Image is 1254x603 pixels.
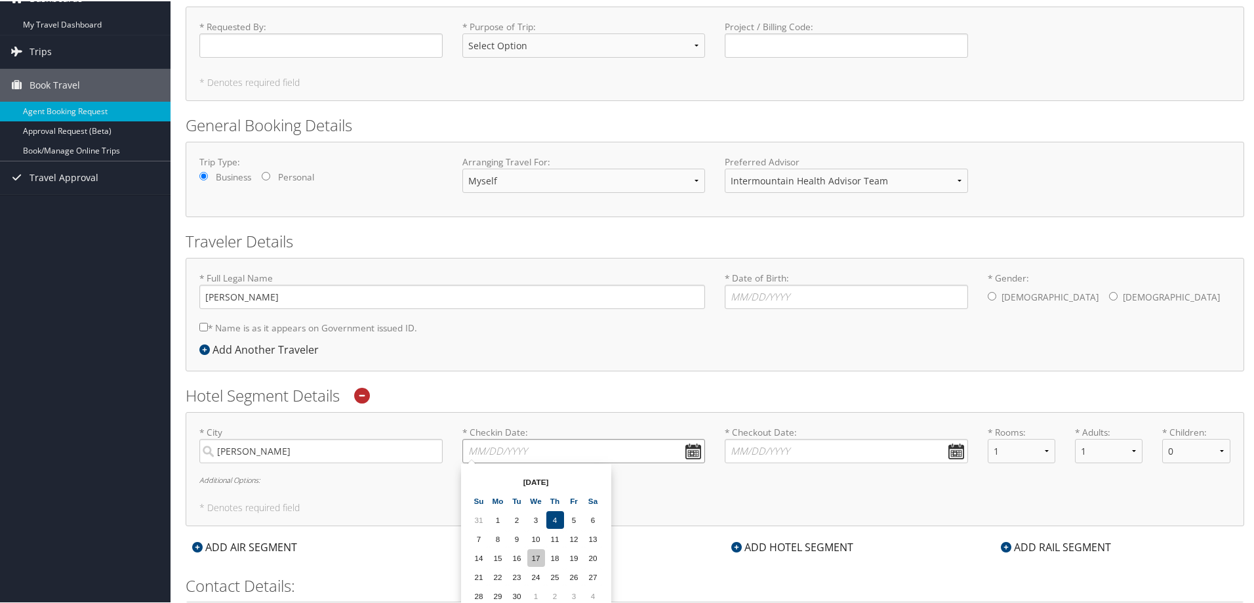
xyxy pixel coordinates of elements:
[455,538,577,554] div: ADD CAR SEGMENT
[988,291,996,299] input: * Gender:[DEMOGRAPHIC_DATA][DEMOGRAPHIC_DATA]
[470,567,488,585] td: 21
[489,491,507,509] th: Mo
[199,475,1230,482] h6: Additional Options:
[725,283,968,308] input: * Date of Birth:
[199,77,1230,86] h5: * Denotes required field
[186,383,1244,405] h2: Hotel Segment Details
[470,529,488,547] td: 7
[462,425,706,462] label: * Checkin Date:
[584,510,602,528] td: 6
[199,502,1230,511] h5: * Denotes required field
[725,19,968,56] label: Project / Billing Code :
[1001,283,1099,308] label: [DEMOGRAPHIC_DATA]
[565,548,583,566] td: 19
[994,538,1118,554] div: ADD RAIL SEGMENT
[725,154,968,167] label: Preferred Advisor
[470,548,488,566] td: 14
[527,491,545,509] th: We
[489,567,507,585] td: 22
[527,510,545,528] td: 3
[527,567,545,585] td: 24
[199,322,208,330] input: * Name is as it appears on Government issued ID.
[30,160,98,193] span: Travel Approval
[278,169,314,182] label: Personal
[988,270,1231,310] label: * Gender:
[565,491,583,509] th: Fr
[186,113,1244,135] h2: General Booking Details
[546,491,564,509] th: Th
[489,529,507,547] td: 8
[725,538,860,554] div: ADD HOTEL SEGMENT
[199,283,705,308] input: * Full Legal Name
[584,548,602,566] td: 20
[546,567,564,585] td: 25
[489,510,507,528] td: 1
[508,529,526,547] td: 9
[508,510,526,528] td: 2
[30,68,80,100] span: Book Travel
[470,491,488,509] th: Su
[470,510,488,528] td: 31
[462,154,706,167] label: Arranging Travel For:
[199,314,417,339] label: * Name is as it appears on Government issued ID.
[725,425,968,462] label: * Checkout Date:
[725,438,968,462] input: * Checkout Date:
[199,19,443,56] label: * Requested By :
[508,548,526,566] td: 16
[186,538,304,554] div: ADD AIR SEGMENT
[565,529,583,547] td: 12
[508,491,526,509] th: Tu
[527,548,545,566] td: 17
[199,425,443,462] label: * City
[30,34,52,67] span: Trips
[725,32,968,56] input: Project / Billing Code:
[199,270,705,308] label: * Full Legal Name
[462,19,706,67] label: * Purpose of Trip :
[489,472,583,489] th: [DATE]
[1109,291,1118,299] input: * Gender:[DEMOGRAPHIC_DATA][DEMOGRAPHIC_DATA]
[199,341,325,356] div: Add Another Traveler
[216,169,251,182] label: Business
[546,510,564,528] td: 4
[199,154,443,167] label: Trip Type:
[565,510,583,528] td: 5
[1075,425,1143,438] label: * Adults:
[546,548,564,566] td: 18
[1123,283,1220,308] label: [DEMOGRAPHIC_DATA]
[186,229,1244,251] h2: Traveler Details
[725,270,968,308] label: * Date of Birth:
[546,529,564,547] td: 11
[462,32,706,56] select: * Purpose of Trip:
[988,425,1055,438] label: * Rooms:
[584,567,602,585] td: 27
[584,529,602,547] td: 13
[1162,425,1230,438] label: * Children:
[565,567,583,585] td: 26
[462,438,706,462] input: * Checkin Date:
[186,573,1244,596] h2: Contact Details:
[584,491,602,509] th: Sa
[489,548,507,566] td: 15
[199,32,443,56] input: * Requested By:
[527,529,545,547] td: 10
[508,567,526,585] td: 23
